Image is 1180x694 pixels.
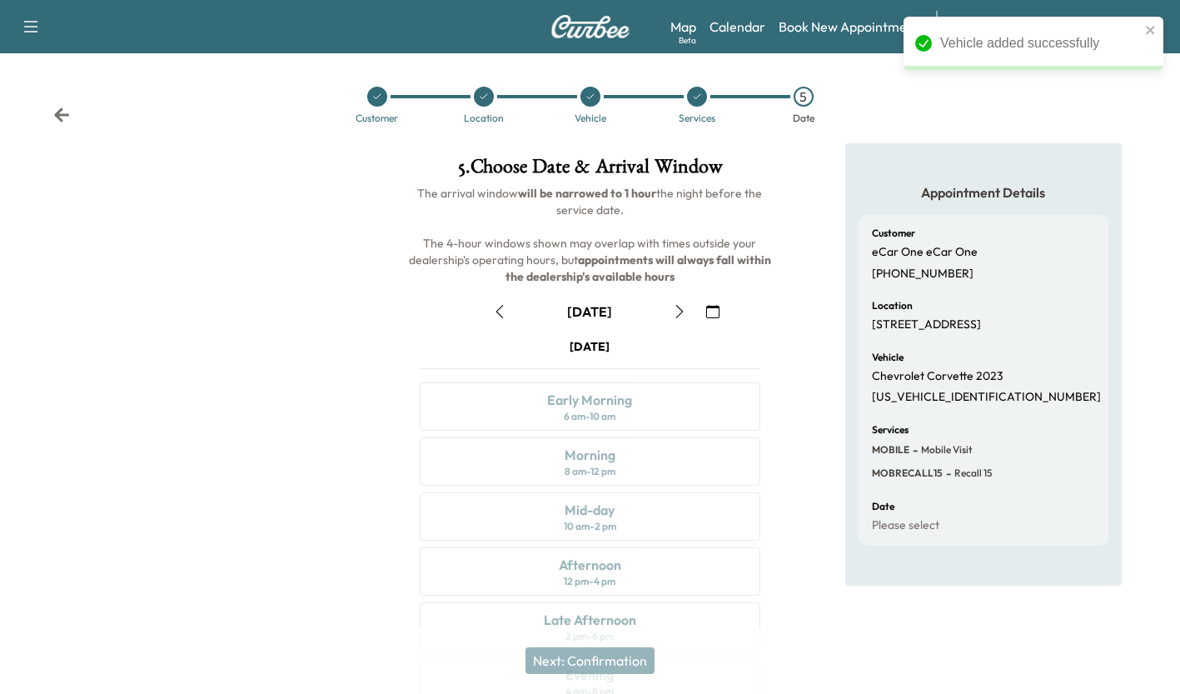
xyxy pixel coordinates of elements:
[794,87,814,107] div: 5
[464,113,504,123] div: Location
[709,17,765,37] a: Calendar
[679,113,715,123] div: Services
[909,442,918,458] span: -
[575,113,606,123] div: Vehicle
[872,267,973,282] p: [PHONE_NUMBER]
[872,390,1101,405] p: [US_VEHICLE_IDENTIFICATION_NUMBER]
[872,245,978,260] p: eCar One eCar One
[872,443,909,457] span: MOBILE
[409,186,774,284] span: The arrival window the night before the service date. The 4-hour windows shown may overlap with t...
[872,502,894,512] h6: Date
[679,34,696,47] div: Beta
[943,465,951,482] span: -
[872,301,913,311] h6: Location
[872,518,939,533] p: Please select
[951,467,993,480] span: Recall 15
[567,302,612,321] div: [DATE]
[872,369,1003,384] p: Chevrolet Corvette 2023
[872,352,904,362] h6: Vehicle
[1145,23,1157,37] button: close
[872,425,909,435] h6: Services
[53,107,70,123] div: Back
[550,15,630,38] img: Curbee Logo
[518,186,656,201] b: will be narrowed to 1 hour
[406,157,773,185] h1: 5 . Choose Date & Arrival Window
[356,113,398,123] div: Customer
[793,113,814,123] div: Date
[859,183,1108,202] h5: Appointment Details
[872,317,981,332] p: [STREET_ADDRESS]
[779,17,919,37] a: Book New Appointment
[872,228,915,238] h6: Customer
[940,33,1140,53] div: Vehicle added successfully
[570,338,610,355] div: [DATE]
[670,17,696,37] a: MapBeta
[505,252,774,284] b: appointments will always fall within the dealership's available hours
[918,443,973,457] span: Mobile Visit
[872,467,943,480] span: MOBRECALL15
